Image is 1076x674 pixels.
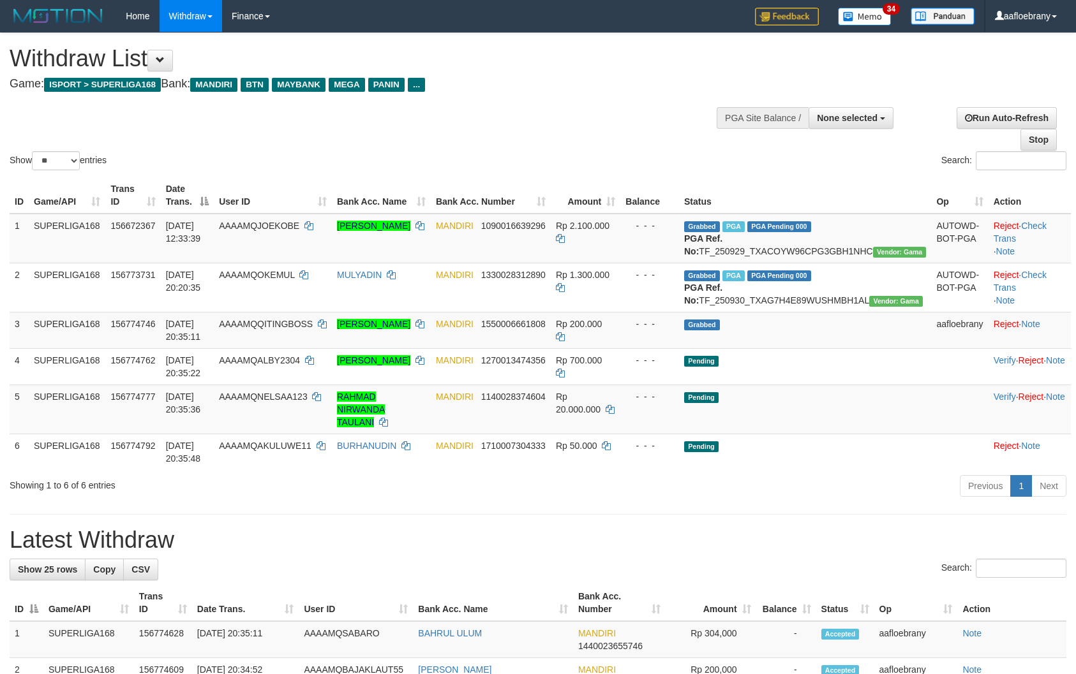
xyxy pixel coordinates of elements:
[166,355,201,378] span: [DATE] 20:35:22
[989,214,1071,263] td: · ·
[18,564,77,575] span: Show 25 rows
[29,312,105,348] td: SUPERLIGA168
[29,263,105,312] td: SUPERLIGA168
[337,319,410,329] a: [PERSON_NAME]
[994,441,1019,451] a: Reject
[684,392,719,403] span: Pending
[337,355,410,365] a: [PERSON_NAME]
[190,78,237,92] span: MANDIRI
[817,113,878,123] span: None selected
[931,177,988,214] th: Op: activate to sort column ascending
[941,151,1066,170] label: Search:
[134,585,192,621] th: Trans ID: activate to sort column ascending
[29,348,105,385] td: SUPERLIGA168
[337,270,382,280] a: MULYADIN
[1031,475,1066,497] a: Next
[481,392,546,402] span: Copy 1140028374604 to clipboard
[556,270,609,280] span: Rp 1.300.000
[989,312,1071,348] td: ·
[679,177,931,214] th: Status
[10,177,29,214] th: ID
[747,221,811,232] span: PGA Pending
[131,564,150,575] span: CSV
[192,621,299,658] td: [DATE] 20:35:11
[219,270,295,280] span: AAAAMQOKEMUL
[821,629,860,640] span: Accepted
[44,78,161,92] span: ISPORT > SUPERLIGA168
[809,107,893,129] button: None selected
[1019,355,1044,365] a: Reject
[931,312,988,348] td: aafloebrany
[756,621,816,658] td: -
[1010,475,1032,497] a: 1
[192,585,299,621] th: Date Trans.: activate to sort column ascending
[989,177,1071,214] th: Action
[110,270,155,280] span: 156773731
[337,221,410,231] a: [PERSON_NAME]
[838,8,892,26] img: Button%20Memo.svg
[43,621,134,658] td: SUPERLIGA168
[436,221,474,231] span: MANDIRI
[684,319,720,330] span: Grabbed
[625,354,674,367] div: - - -
[10,151,107,170] label: Show entries
[996,246,1015,256] a: Note
[436,441,474,451] span: MANDIRI
[931,214,988,263] td: AUTOWD-BOT-PGA
[436,319,474,329] span: MANDIRI
[625,390,674,403] div: - - -
[1046,392,1065,402] a: Note
[481,355,546,365] span: Copy 1270013474356 to clipboard
[962,628,982,638] a: Note
[436,355,474,365] span: MANDIRI
[436,392,474,402] span: MANDIRI
[110,319,155,329] span: 156774746
[957,107,1057,129] a: Run Auto-Refresh
[756,585,816,621] th: Balance: activate to sort column ascending
[413,585,573,621] th: Bank Acc. Name: activate to sort column ascending
[10,214,29,263] td: 1
[994,355,1016,365] a: Verify
[241,78,269,92] span: BTN
[436,270,474,280] span: MANDIRI
[408,78,425,92] span: ...
[960,475,1011,497] a: Previous
[684,356,719,367] span: Pending
[684,270,720,281] span: Grabbed
[431,177,551,214] th: Bank Acc. Number: activate to sort column ascending
[10,312,29,348] td: 3
[10,78,705,91] h4: Game: Bank:
[556,221,609,231] span: Rp 2.100.000
[29,434,105,470] td: SUPERLIGA168
[161,177,214,214] th: Date Trans.: activate to sort column descending
[747,270,811,281] span: PGA Pending
[123,559,158,580] a: CSV
[684,221,720,232] span: Grabbed
[43,585,134,621] th: Game/API: activate to sort column ascending
[1019,392,1044,402] a: Reject
[976,559,1066,578] input: Search:
[556,392,601,414] span: Rp 20.000.000
[166,221,201,244] span: [DATE] 12:33:39
[214,177,332,214] th: User ID: activate to sort column ascending
[10,621,43,658] td: 1
[994,392,1016,402] a: Verify
[994,270,1019,280] a: Reject
[110,221,155,231] span: 156672367
[989,263,1071,312] td: · ·
[994,270,1047,293] a: Check Trans
[679,214,931,263] td: TF_250929_TXACOYW96CPG3GBH1NHC
[556,441,597,451] span: Rp 50.000
[869,296,923,307] span: Vendor URL: https://trx31.1velocity.biz
[166,270,201,293] span: [DATE] 20:20:35
[10,348,29,385] td: 4
[755,8,819,26] img: Feedback.jpg
[105,177,160,214] th: Trans ID: activate to sort column ascending
[684,441,719,452] span: Pending
[625,268,674,281] div: - - -
[883,3,900,15] span: 34
[29,385,105,434] td: SUPERLIGA168
[684,282,722,305] b: PGA Ref. No:
[10,527,1066,553] h1: Latest Withdraw
[873,247,927,258] span: Vendor URL: https://trx31.1velocity.biz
